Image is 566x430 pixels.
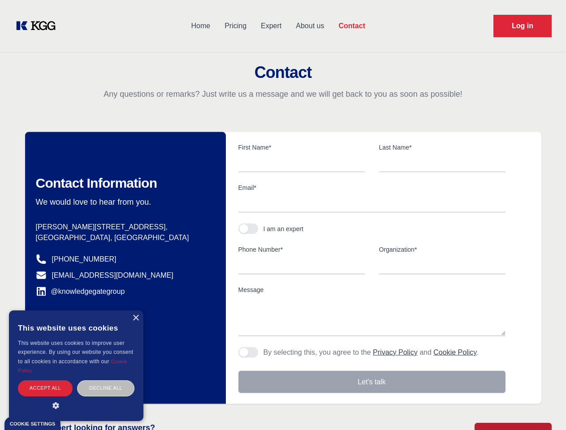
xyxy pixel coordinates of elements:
[238,371,506,393] button: Let's talk
[331,14,372,38] a: Contact
[18,317,134,339] div: This website uses cookies
[238,285,506,294] label: Message
[36,222,212,232] p: [PERSON_NAME][STREET_ADDRESS],
[132,315,139,322] div: Close
[521,387,566,430] iframe: Chat Widget
[18,380,73,396] div: Accept all
[14,19,63,33] a: KOL Knowledge Platform: Talk to Key External Experts (KEE)
[379,143,506,152] label: Last Name*
[10,421,55,426] div: Cookie settings
[217,14,254,38] a: Pricing
[18,359,127,373] a: Cookie Policy
[184,14,217,38] a: Home
[238,143,365,152] label: First Name*
[379,245,506,254] label: Organization*
[52,270,173,281] a: [EMAIL_ADDRESS][DOMAIN_NAME]
[36,197,212,207] p: We would love to hear from you.
[36,286,125,297] a: @knowledgegategroup
[11,89,555,99] p: Any questions or remarks? Just write us a message and we will get back to you as soon as possible!
[238,183,506,192] label: Email*
[18,340,133,365] span: This website uses cookies to improve user experience. By using our website you consent to all coo...
[433,348,477,356] a: Cookie Policy
[238,245,365,254] label: Phone Number*
[264,224,304,233] div: I am an expert
[52,254,117,265] a: [PHONE_NUMBER]
[373,348,418,356] a: Privacy Policy
[289,14,331,38] a: About us
[264,347,479,358] p: By selecting this, you agree to the and .
[77,380,134,396] div: Decline all
[36,175,212,191] h2: Contact Information
[493,15,552,37] a: Request Demo
[11,64,555,82] h2: Contact
[254,14,289,38] a: Expert
[36,232,212,243] p: [GEOGRAPHIC_DATA], [GEOGRAPHIC_DATA]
